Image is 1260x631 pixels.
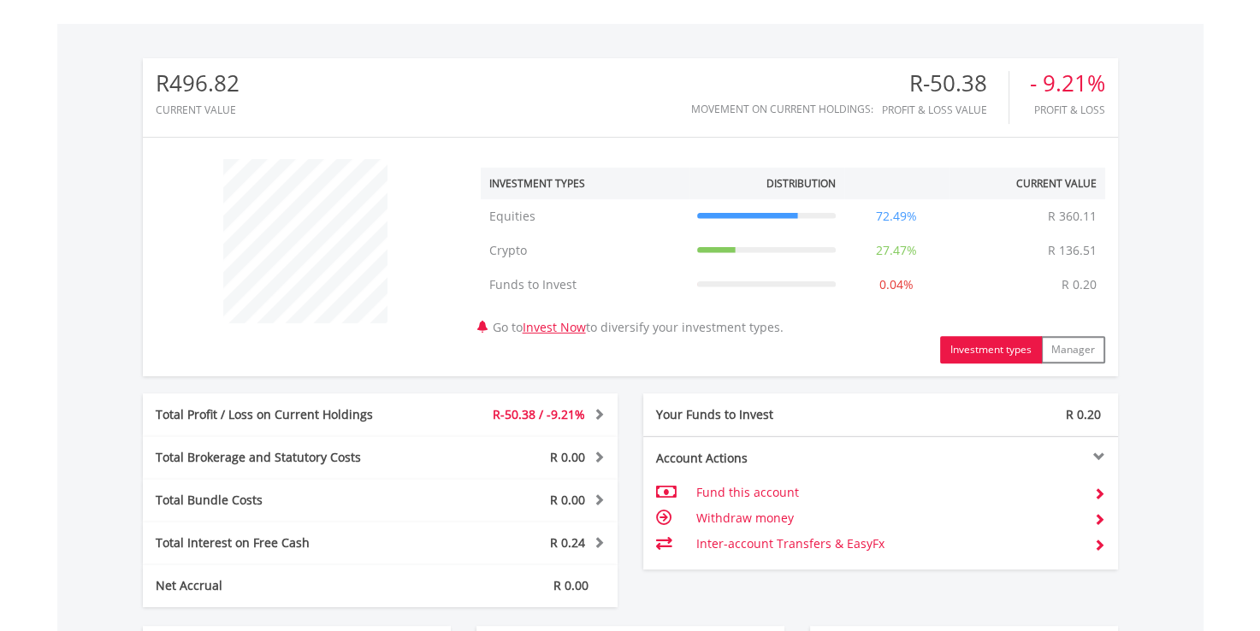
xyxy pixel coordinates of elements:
[143,534,420,551] div: Total Interest on Free Cash
[156,71,240,96] div: R496.82
[1066,406,1101,422] span: R 0.20
[695,480,1080,505] td: Fund this account
[493,406,585,422] span: R-50.38 / -9.21%
[766,176,836,191] div: Distribution
[882,104,1009,115] div: Profit & Loss Value
[695,505,1080,531] td: Withdraw money
[156,104,240,115] div: CURRENT VALUE
[844,268,949,302] td: 0.04%
[1053,268,1105,302] td: R 0.20
[1039,233,1105,268] td: R 136.51
[468,150,1118,363] div: Go to to diversify your investment types.
[143,577,420,594] div: Net Accrual
[691,103,873,115] div: Movement on Current Holdings:
[643,450,881,467] div: Account Actions
[550,534,585,551] span: R 0.24
[940,336,1042,363] button: Investment types
[550,492,585,508] span: R 0.00
[949,168,1105,199] th: Current Value
[143,406,420,423] div: Total Profit / Loss on Current Holdings
[643,406,881,423] div: Your Funds to Invest
[1030,71,1105,96] div: - 9.21%
[844,199,949,233] td: 72.49%
[695,531,1080,557] td: Inter-account Transfers & EasyFx
[1039,199,1105,233] td: R 360.11
[523,319,586,335] a: Invest Now
[481,199,689,233] td: Equities
[1041,336,1105,363] button: Manager
[844,233,949,268] td: 27.47%
[882,71,1009,96] div: R-50.38
[553,577,589,593] span: R 0.00
[1030,104,1105,115] div: Profit & Loss
[143,449,420,466] div: Total Brokerage and Statutory Costs
[481,233,689,268] td: Crypto
[481,168,689,199] th: Investment Types
[481,268,689,302] td: Funds to Invest
[143,492,420,509] div: Total Bundle Costs
[550,449,585,465] span: R 0.00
